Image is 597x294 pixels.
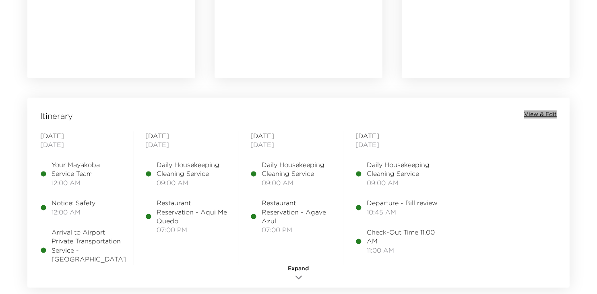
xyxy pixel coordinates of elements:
[40,131,122,140] span: [DATE]
[157,198,227,225] span: Restaurant Reservation - Aqui Me Quedo
[262,198,333,225] span: Restaurant Reservation - Agave Azul
[367,208,438,216] span: 10:45 AM
[262,160,333,178] span: Daily Housekeeping Cleaning Service
[52,264,126,273] span: 11:35 AM
[367,228,438,246] span: Check-Out Time 11.00 AM
[250,140,333,149] span: [DATE]
[52,198,95,207] span: Notice: Safety
[52,160,122,178] span: Your Mayakoba Service Team
[367,178,438,187] span: 09:00 AM
[262,178,333,187] span: 09:00 AM
[367,160,438,178] span: Daily Housekeeping Cleaning Service
[52,178,122,187] span: 12:00 AM
[250,131,333,140] span: [DATE]
[40,110,73,122] span: Itinerary
[157,225,227,234] span: 07:00 PM
[367,198,438,207] span: Departure - Bill review
[279,265,319,284] button: Expand
[355,140,438,149] span: [DATE]
[145,140,227,149] span: [DATE]
[157,160,227,178] span: Daily Housekeeping Cleaning Service
[52,208,95,216] span: 12:00 AM
[145,131,227,140] span: [DATE]
[288,265,309,273] span: Expand
[157,178,227,187] span: 09:00 AM
[52,228,126,264] span: Arrival to Airport Private Transportation Service - [GEOGRAPHIC_DATA]
[367,246,438,255] span: 11:00 AM
[262,225,333,234] span: 07:00 PM
[524,110,557,118] button: View & Edit
[355,131,438,140] span: [DATE]
[40,140,122,149] span: [DATE]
